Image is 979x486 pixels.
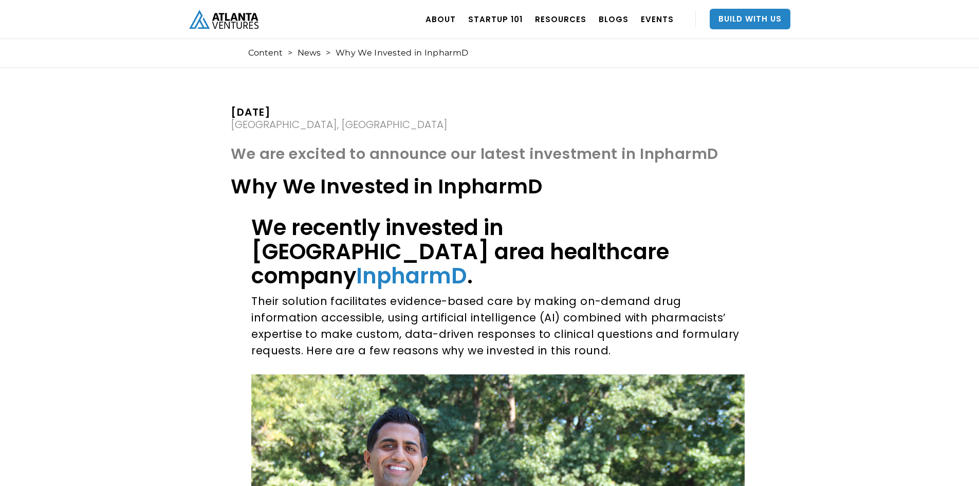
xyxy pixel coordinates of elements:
[710,9,790,29] a: Build With Us
[251,215,744,288] h1: We recently invested in [GEOGRAPHIC_DATA] area healthcare company .
[641,5,674,33] a: EVENTS
[468,5,523,33] a: Startup 101
[288,48,292,58] div: >
[231,119,448,130] div: [GEOGRAPHIC_DATA], [GEOGRAPHIC_DATA]
[231,145,748,168] h1: We are excited to announce our latest investment in InpharmD
[599,5,629,33] a: BLOGS
[426,5,456,33] a: ABOUT
[231,173,748,200] h1: Why We Invested in InpharmD
[326,48,330,58] div: >
[336,48,468,58] div: Why We Invested in InpharmD
[535,5,586,33] a: RESOURCES
[231,107,448,117] div: [DATE]
[251,293,744,359] p: Their solution facilitates evidence-based care by making on-demand drug information accessible, u...
[298,48,321,58] a: News
[356,261,467,291] a: InpharmD
[248,48,283,58] a: Content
